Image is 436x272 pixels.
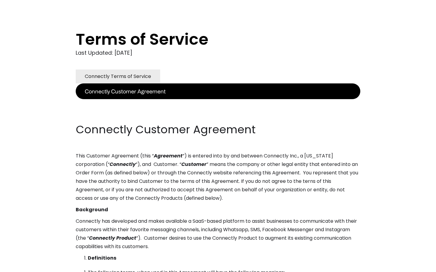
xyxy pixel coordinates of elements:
[76,206,108,213] strong: Background
[76,30,336,48] h1: Terms of Service
[85,72,151,81] div: Connectly Terms of Service
[76,99,360,108] p: ‍
[88,254,116,261] strong: Definitions
[76,122,360,137] h2: Connectly Customer Agreement
[154,152,183,159] em: Agreement
[76,111,360,119] p: ‍
[76,217,360,251] p: Connectly has developed and makes available a SaaS-based platform to assist businesses to communi...
[110,161,136,168] em: Connectly
[76,48,360,57] div: Last Updated: [DATE]
[181,161,206,168] em: Customer
[6,261,36,270] aside: Language selected: English
[76,152,360,202] p: This Customer Agreement (this “ ”) is entered into by and between Connectly Inc., a [US_STATE] co...
[85,87,166,96] div: Connectly Customer Agreement
[89,235,136,241] em: Connectly Product
[12,261,36,270] ul: Language list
